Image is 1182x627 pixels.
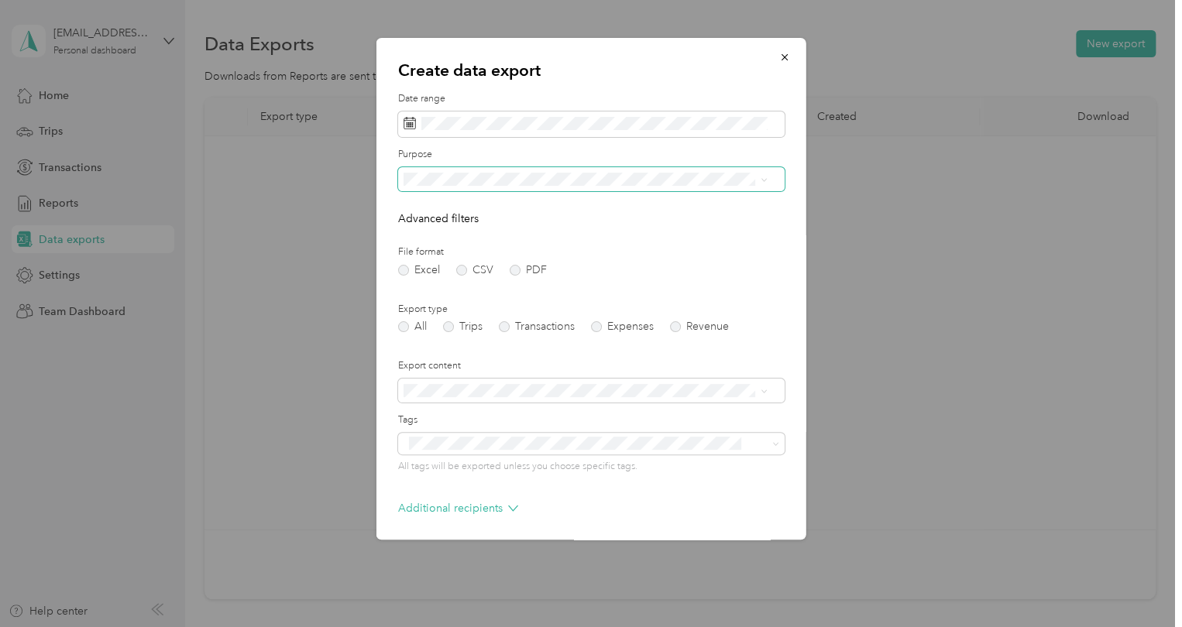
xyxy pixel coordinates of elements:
label: Excel [398,265,440,276]
p: Advanced filters [398,211,785,227]
label: Revenue [670,321,729,332]
label: Export content [398,359,785,373]
label: Date range [398,92,785,106]
label: Transactions [499,321,575,332]
label: Tags [398,413,785,427]
p: Additional recipients [398,500,518,516]
label: Export type [398,303,785,317]
label: CSV [456,265,493,276]
label: PDF [510,265,547,276]
iframe: Everlance-gr Chat Button Frame [1095,540,1182,627]
label: All [398,321,427,332]
label: Expenses [591,321,654,332]
p: Create data export [398,60,785,81]
label: Purpose [398,148,785,162]
p: All tags will be exported unless you choose specific tags. [398,460,785,474]
label: Trips [443,321,483,332]
label: File format [398,245,785,259]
